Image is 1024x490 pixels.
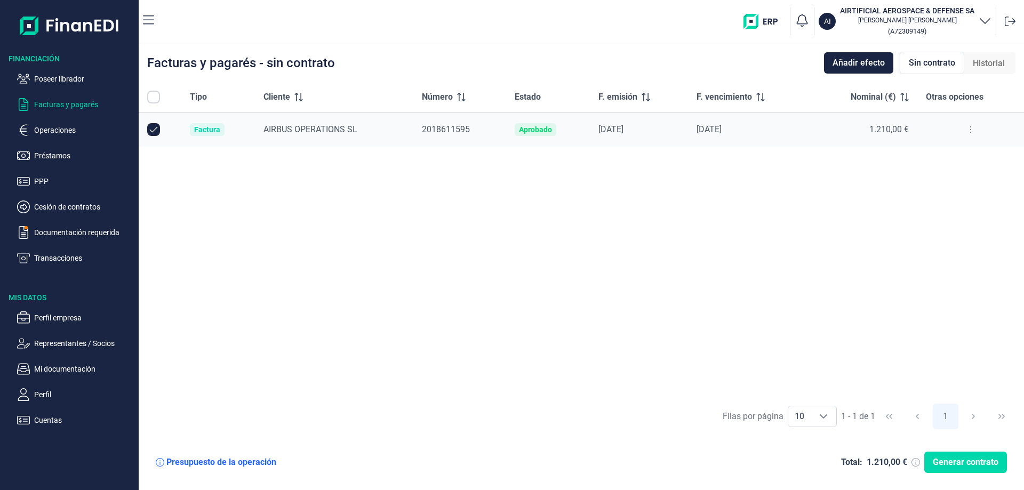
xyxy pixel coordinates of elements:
span: 1 - 1 de 1 [841,412,875,421]
div: 1.210,00 € [867,457,907,468]
span: Cliente [263,91,290,103]
img: Logo de aplicación [20,9,119,43]
div: Aprobado [519,125,552,134]
button: Page 1 [933,404,958,429]
p: Préstamos [34,149,134,162]
button: Transacciones [17,252,134,264]
p: Representantes / Socios [34,337,134,350]
div: [DATE] [697,124,801,135]
span: Añadir efecto [833,57,885,69]
p: Documentación requerida [34,226,134,239]
span: Historial [973,57,1005,70]
span: Sin contrato [909,57,955,69]
button: Next Page [961,404,986,429]
span: 10 [788,406,811,427]
span: 2018611595 [422,124,470,134]
span: Nominal (€) [851,91,896,103]
p: Cesión de contratos [34,200,134,213]
p: Perfil empresa [34,311,134,324]
button: Cuentas [17,414,134,427]
div: Filas por página [723,410,783,423]
button: Facturas y pagarés [17,98,134,111]
small: Copiar cif [888,27,926,35]
span: Otras opciones [926,91,983,103]
span: Número [422,91,453,103]
span: F. emisión [598,91,637,103]
button: Operaciones [17,124,134,136]
h3: AIRTIFICIAL AEROSPACE & DEFENSE SA [840,5,974,16]
p: Operaciones [34,124,134,136]
div: Historial [964,53,1013,74]
button: Documentación requerida [17,226,134,239]
button: Préstamos [17,149,134,162]
p: Poseer librador [34,73,134,85]
div: [DATE] [598,124,679,135]
span: 1.210,00 € [869,124,909,134]
img: erp [743,14,786,29]
div: Presupuesto de la operación [166,457,276,468]
button: Mi documentación [17,363,134,375]
div: All items unselected [147,91,160,103]
button: First Page [876,404,902,429]
button: Generar contrato [924,452,1007,473]
div: Total: [841,457,862,468]
button: Añadir efecto [824,52,893,74]
span: Estado [515,91,541,103]
div: Choose [811,406,836,427]
button: Cesión de contratos [17,200,134,213]
div: Sin contrato [900,52,964,74]
span: Tipo [190,91,207,103]
div: Facturas y pagarés - sin contrato [147,57,335,69]
button: Representantes / Socios [17,337,134,350]
p: [PERSON_NAME] [PERSON_NAME] [840,16,974,25]
p: Facturas y pagarés [34,98,134,111]
div: Row Unselected null [147,123,160,136]
button: Poseer librador [17,73,134,85]
button: Last Page [989,404,1014,429]
button: Perfil empresa [17,311,134,324]
p: AI [824,16,831,27]
span: Generar contrato [933,456,998,469]
button: AIAIRTIFICIAL AEROSPACE & DEFENSE SA[PERSON_NAME] [PERSON_NAME](A72309149) [819,5,991,37]
p: Perfil [34,388,134,401]
button: Previous Page [905,404,930,429]
span: F. vencimiento [697,91,752,103]
p: PPP [34,175,134,188]
div: Factura [194,125,220,134]
p: Mi documentación [34,363,134,375]
p: Transacciones [34,252,134,264]
p: Cuentas [34,414,134,427]
button: Perfil [17,388,134,401]
button: PPP [17,175,134,188]
span: AIRBUS OPERATIONS SL [263,124,357,134]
